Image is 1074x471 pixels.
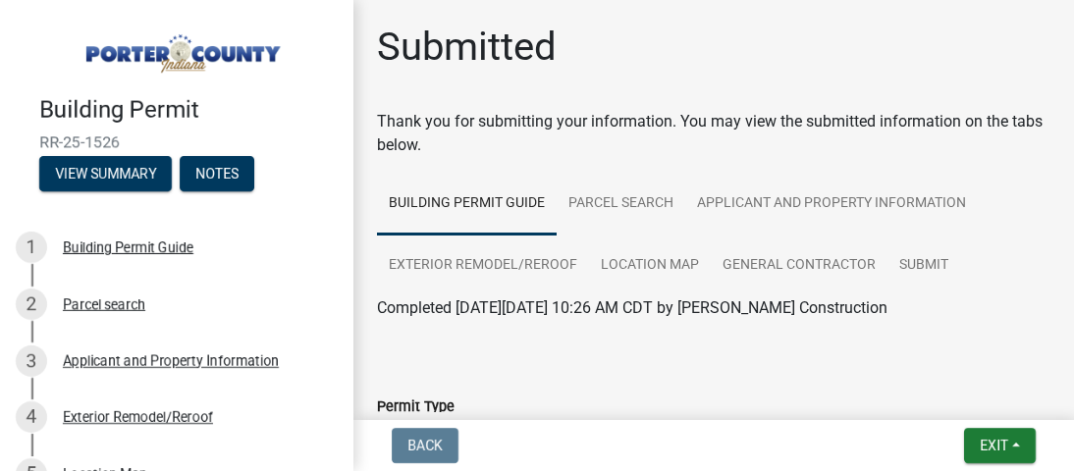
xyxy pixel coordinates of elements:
[377,24,557,71] h1: Submitted
[980,438,1008,453] span: Exit
[63,297,145,311] div: Parcel search
[407,438,443,453] span: Back
[16,401,47,433] div: 4
[16,345,47,377] div: 3
[180,167,254,183] wm-modal-confirm: Notes
[392,428,458,463] button: Back
[377,235,589,297] a: Exterior Remodel/Reroof
[63,410,213,424] div: Exterior Remodel/Reroof
[685,173,978,235] a: Applicant and Property Information
[180,156,254,191] button: Notes
[377,400,455,414] label: Permit Type
[711,235,887,297] a: General Contractor
[39,132,314,151] span: RR-25-1526
[589,235,711,297] a: Location Map
[964,428,1036,463] button: Exit
[39,21,322,76] img: Porter County, Indiana
[39,96,338,125] h4: Building Permit
[39,167,172,183] wm-modal-confirm: Summary
[16,232,47,263] div: 1
[557,173,685,235] a: Parcel search
[16,288,47,320] div: 2
[377,298,887,317] span: Completed [DATE][DATE] 10:26 AM CDT by [PERSON_NAME] Construction
[377,110,1050,157] div: Thank you for submitting your information. You may view the submitted information on the tabs below.
[63,354,279,368] div: Applicant and Property Information
[63,240,193,254] div: Building Permit Guide
[39,156,172,191] button: View Summary
[377,173,557,235] a: Building Permit Guide
[887,235,960,297] a: Submit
